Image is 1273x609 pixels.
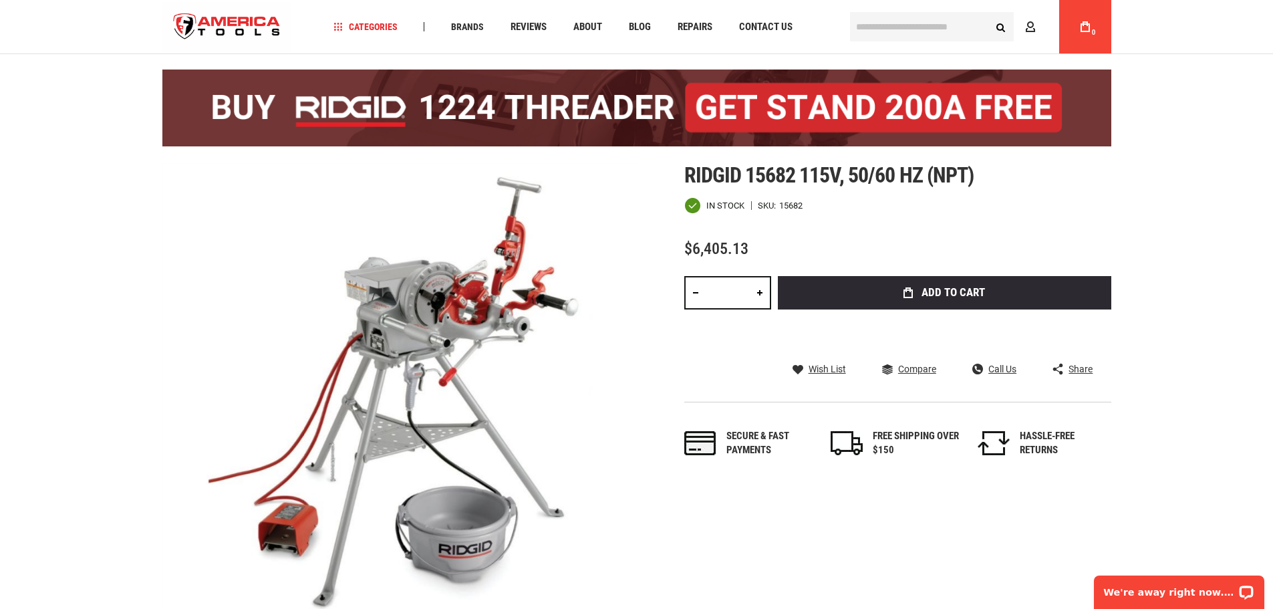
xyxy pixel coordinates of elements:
img: shipping [831,431,863,455]
strong: SKU [758,201,779,210]
span: Add to Cart [922,287,985,298]
div: FREE SHIPPING OVER $150 [873,429,960,458]
img: payments [684,431,716,455]
a: Compare [882,363,936,375]
a: Repairs [672,18,718,36]
div: HASSLE-FREE RETURNS [1020,429,1107,458]
span: Categories [333,22,398,31]
span: 0 [1092,29,1096,36]
button: Search [988,14,1014,39]
span: Brands [451,22,484,31]
span: Ridgid 15682 115v, 50/60 hz (npt) [684,162,974,188]
iframe: Secure express checkout frame [775,314,1114,352]
a: Contact Us [733,18,799,36]
span: In stock [706,201,744,210]
a: Wish List [793,363,846,375]
a: Categories [327,18,404,36]
span: Repairs [678,22,712,32]
span: Call Us [988,364,1016,374]
div: Secure & fast payments [726,429,813,458]
span: Compare [898,364,936,374]
a: Blog [623,18,657,36]
span: Reviews [511,22,547,32]
a: About [567,18,608,36]
span: Blog [629,22,651,32]
img: America Tools [162,2,292,52]
span: Wish List [809,364,846,374]
span: $6,405.13 [684,239,748,258]
span: About [573,22,602,32]
a: store logo [162,2,292,52]
iframe: LiveChat chat widget [1085,567,1273,609]
div: 15682 [779,201,803,210]
span: Share [1069,364,1093,374]
div: Availability [684,197,744,214]
button: Add to Cart [778,276,1111,310]
img: BOGO: Buy the RIDGID® 1224 Threader (26092), get the 92467 200A Stand FREE! [162,70,1111,146]
span: Contact Us [739,22,793,32]
a: Reviews [505,18,553,36]
img: returns [978,431,1010,455]
a: Brands [445,18,490,36]
a: Call Us [972,363,1016,375]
